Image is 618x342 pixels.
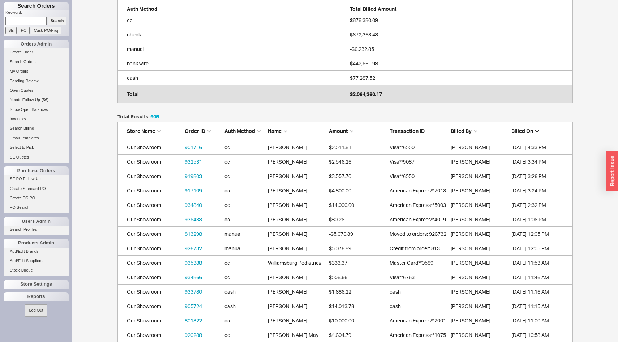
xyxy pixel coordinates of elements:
[127,259,181,267] div: Our Showroom
[5,27,17,34] input: SE
[268,216,325,223] div: Jenny Kirschner
[268,317,325,324] div: Chaim Leibowitz
[350,17,378,23] span: $878,380.09
[224,332,264,339] div: cc
[390,245,447,252] div: Credit from order: 813298
[127,288,181,295] div: Our Showroom
[451,144,508,151] div: Rachelli Staniesky
[224,127,264,135] div: Auth Method
[511,173,569,180] div: 8/21/25 3:26 PM
[329,173,351,179] span: $3,557.70
[4,48,69,56] a: Create Order
[185,173,202,179] a: 919803
[4,267,69,274] a: Stock Queue
[268,202,325,209] div: Jacob Buksbaum
[185,216,202,222] a: 935433
[127,74,346,82] div: cash
[511,332,569,339] div: 8/21/25 10:58 AM
[329,128,348,134] span: Amount
[127,60,346,67] div: bank wire
[451,317,508,324] div: Yitzi Dreyfuss
[127,274,181,281] div: Our Showroom
[451,216,508,223] div: Rachelli Staniesky
[511,144,569,151] div: 8/21/25 4:33 PM
[185,144,202,150] a: 901716
[511,230,569,238] div: 8/21/25 12:05 PM
[390,173,447,180] div: Visa**6550
[329,144,351,150] span: $2,511.81
[4,134,69,142] a: Email Templates
[4,125,69,132] a: Search Billing
[224,230,264,238] div: manual
[350,6,396,12] span: Total Billed Amount
[451,288,508,295] div: Rachelli Staniesky
[329,289,351,295] span: $1,686.22
[10,79,39,83] span: Pending Review
[390,202,447,209] div: American Express**5003
[350,31,378,38] span: $672,363.43
[268,187,325,194] div: Lana Rozenberg
[224,303,264,310] div: cash
[451,187,508,194] div: Layla Rosenberg
[127,6,158,12] span: Auth Method
[451,332,508,339] div: Yitzi Dreyfuss
[224,144,264,151] div: cc
[127,173,181,180] div: Our Showroom
[329,187,351,194] span: $4,800.00
[350,46,374,52] span: -$6,232.85
[127,216,181,223] div: Our Showroom
[4,204,69,211] a: PO Search
[127,158,181,165] div: Our Showroom
[329,202,354,208] span: $14,000.00
[4,144,69,151] a: Select to Pick
[390,216,447,223] div: American Express**4019
[390,259,447,267] div: Master Card**0589
[511,187,569,194] div: 8/21/25 3:24 PM
[390,274,447,281] div: Visa**6763
[451,127,508,135] div: Billed By
[4,280,69,289] div: Store Settings
[511,245,569,252] div: 8/21/25 12:05 PM
[4,68,69,75] a: My Orders
[511,259,569,267] div: 8/21/25 11:53 AM
[4,96,69,104] a: Needs Follow Up(56)
[4,175,69,183] a: SE PO Follow Up
[4,40,69,48] div: Orders Admin
[185,127,221,135] div: Order ID
[390,303,447,310] div: cash
[18,27,30,34] input: PO
[511,317,569,324] div: 8/21/25 11:00 AM
[150,113,159,120] span: 605
[127,230,181,238] div: Our Showroom
[451,128,472,134] span: Billed By
[268,127,325,135] div: Name
[390,144,447,151] div: Visa**6550
[268,158,325,165] div: Ryan Senser
[268,332,325,339] div: Rivky May
[224,259,264,267] div: cc
[4,239,69,247] div: Products Admin
[4,87,69,94] a: Open Quotes
[224,245,264,252] div: manual
[224,288,264,295] div: cash
[511,274,569,281] div: 8/21/25 11:46 AM
[127,317,181,324] div: Our Showroom
[127,128,155,134] span: Store Name
[268,245,325,252] div: Stacy Pisano
[268,173,325,180] div: Leslie Spitalnick
[185,245,202,251] a: 926732
[224,202,264,209] div: cc
[185,274,202,280] a: 934866
[329,303,354,309] span: $14,013.78
[127,127,181,135] div: Store Name
[451,158,508,165] div: Layla Rosenberg
[127,17,346,24] div: cc
[350,60,378,66] span: $442,561.98
[185,159,202,165] a: 932531
[350,75,375,81] span: $77,287.52
[224,158,264,165] div: cc
[329,317,354,324] span: $10,000.00
[127,245,181,252] div: Our Showroom
[224,128,255,134] span: Auth Method
[185,202,202,208] a: 934840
